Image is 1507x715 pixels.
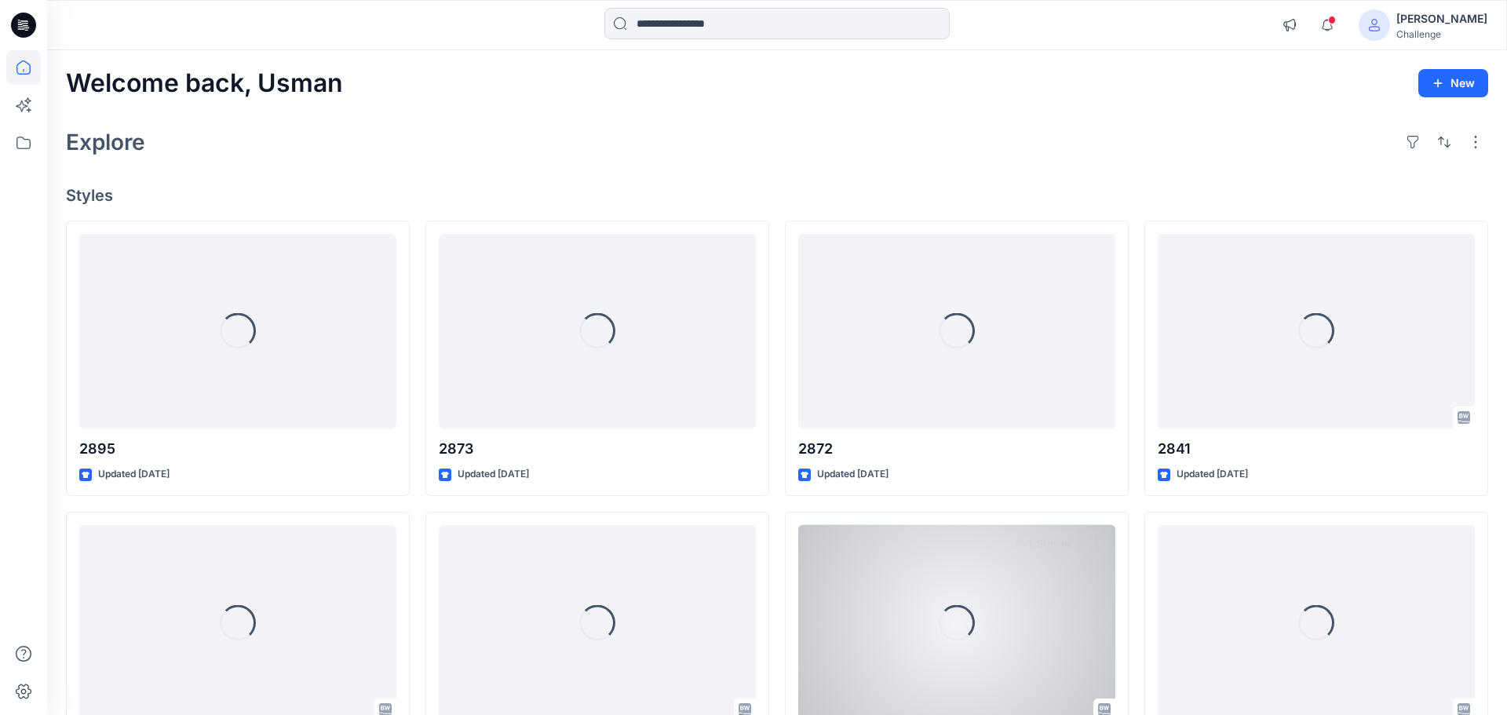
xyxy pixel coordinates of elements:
[1396,28,1487,40] div: Challenge
[1158,438,1475,460] p: 2841
[1177,466,1248,483] p: Updated [DATE]
[798,438,1115,460] p: 2872
[66,69,343,98] h2: Welcome back, Usman
[98,466,170,483] p: Updated [DATE]
[439,438,756,460] p: 2873
[1368,19,1381,31] svg: avatar
[1418,69,1488,97] button: New
[79,438,396,460] p: 2895
[66,130,145,155] h2: Explore
[66,186,1488,205] h4: Styles
[817,466,889,483] p: Updated [DATE]
[458,466,529,483] p: Updated [DATE]
[1396,9,1487,28] div: [PERSON_NAME]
